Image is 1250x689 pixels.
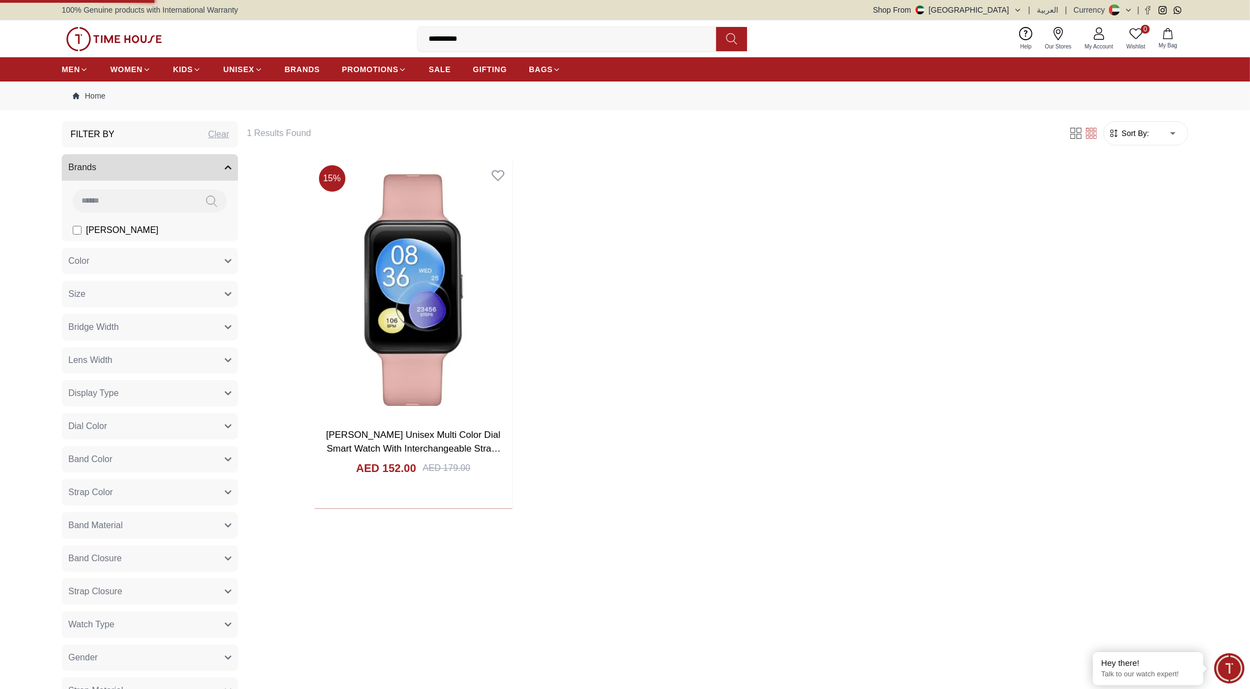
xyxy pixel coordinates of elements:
button: Strap Color [62,479,238,506]
span: Band Material [68,519,123,532]
span: 100% Genuine products with International Warranty [62,4,238,15]
a: UNISEX [223,59,262,79]
h3: Filter By [71,128,115,141]
button: My Bag [1152,26,1184,52]
span: UNISEX [223,64,254,75]
span: SALE [429,64,451,75]
div: Clear [208,128,229,141]
button: Band Material [62,512,238,539]
button: Gender [62,644,238,671]
button: Bridge Width [62,314,238,340]
a: BAGS [529,59,561,79]
span: Help [1016,42,1036,51]
button: Brands [62,154,238,181]
button: Strap Closure [62,578,238,605]
a: MEN [62,59,88,79]
img: United Arab Emirates [916,6,924,14]
button: Sort By: [1108,128,1149,139]
span: Color [68,254,89,268]
button: Display Type [62,380,238,406]
a: SALE [429,59,451,79]
span: PROMOTIONS [342,64,399,75]
div: Currency [1074,4,1110,15]
a: Instagram [1159,6,1167,14]
span: Sort By: [1119,128,1149,139]
img: ... [66,27,162,51]
button: Dial Color [62,413,238,440]
a: Whatsapp [1173,6,1182,14]
a: KIDS [173,59,201,79]
h6: 1 Results Found [247,127,1055,140]
span: Size [68,287,85,301]
span: Our Stores [1041,42,1076,51]
span: | [1029,4,1031,15]
a: [PERSON_NAME] Unisex Multi Color Dial Smart Watch With Interchangeable Strap-KBLZ-XSBBP [326,430,501,468]
span: 0 [1141,25,1150,34]
button: Size [62,281,238,307]
input: [PERSON_NAME] [73,226,82,235]
span: MEN [62,64,80,75]
span: 15 % [319,165,345,192]
a: Home [73,90,105,101]
p: Talk to our watch expert! [1101,670,1195,679]
button: Band Color [62,446,238,473]
div: AED 179.00 [423,462,470,475]
div: Chat Widget [1214,653,1244,683]
a: BRANDS [285,59,320,79]
span: Strap Closure [68,585,122,598]
img: Kenneth Scott Unisex Multi Color Dial Smart Watch With Interchangeable Strap-KBLZ-XSBBP [315,161,512,419]
span: Band Color [68,453,112,466]
span: | [1065,4,1067,15]
span: Band Closure [68,552,122,565]
span: BAGS [529,64,553,75]
span: Wishlist [1122,42,1150,51]
a: PROMOTIONS [342,59,407,79]
span: My Bag [1154,41,1182,50]
nav: Breadcrumb [62,82,1188,110]
span: GIFTING [473,64,507,75]
button: Watch Type [62,611,238,638]
h4: AED 152.00 [356,460,416,476]
button: Band Closure [62,545,238,572]
span: [PERSON_NAME] [86,224,159,237]
button: Shop From[GEOGRAPHIC_DATA] [873,4,1022,15]
span: Brands [68,161,96,174]
a: Facebook [1144,6,1152,14]
span: Dial Color [68,420,107,433]
button: العربية [1037,4,1058,15]
span: Display Type [68,387,118,400]
span: Gender [68,651,98,664]
span: KIDS [173,64,193,75]
button: Color [62,248,238,274]
a: GIFTING [473,59,507,79]
button: Lens Width [62,347,238,373]
span: Watch Type [68,618,115,631]
a: Help [1014,25,1038,53]
span: Bridge Width [68,321,119,334]
span: My Account [1080,42,1118,51]
span: Strap Color [68,486,113,499]
div: Hey there! [1101,658,1195,669]
span: BRANDS [285,64,320,75]
a: WOMEN [110,59,151,79]
a: Our Stores [1038,25,1078,53]
span: WOMEN [110,64,143,75]
span: Lens Width [68,354,112,367]
span: | [1137,4,1139,15]
a: 0Wishlist [1120,25,1152,53]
